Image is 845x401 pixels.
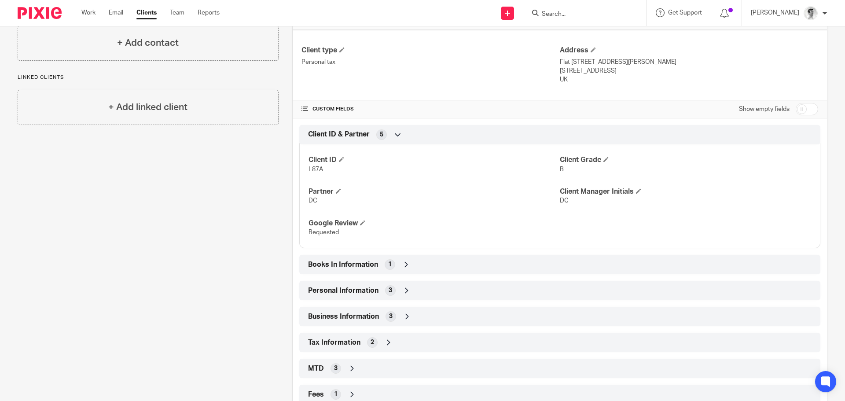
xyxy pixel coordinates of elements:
[541,11,620,18] input: Search
[371,338,374,347] span: 2
[334,364,338,373] span: 3
[560,155,811,165] h4: Client Grade
[309,219,560,228] h4: Google Review
[308,286,378,295] span: Personal Information
[560,58,818,66] p: Flat [STREET_ADDRESS][PERSON_NAME]
[108,100,187,114] h4: + Add linked client
[308,312,379,321] span: Business Information
[301,46,560,55] h4: Client type
[308,260,378,269] span: Books In Information
[560,75,818,84] p: UK
[308,338,360,347] span: Tax Information
[309,187,560,196] h4: Partner
[309,166,323,173] span: L87A
[560,66,818,75] p: [STREET_ADDRESS]
[198,8,220,17] a: Reports
[18,74,279,81] p: Linked clients
[309,155,560,165] h4: Client ID
[308,130,370,139] span: Client ID & Partner
[117,36,179,50] h4: + Add contact
[18,7,62,19] img: Pixie
[309,198,317,204] span: DC
[804,6,818,20] img: Adam_2025.jpg
[308,390,324,399] span: Fees
[560,166,564,173] span: B
[560,46,818,55] h4: Address
[301,58,560,66] p: Personal tax
[309,229,339,235] span: Requested
[81,8,96,17] a: Work
[380,130,383,139] span: 5
[560,198,569,204] span: DC
[389,312,393,321] span: 3
[668,10,702,16] span: Get Support
[739,105,790,114] label: Show empty fields
[170,8,184,17] a: Team
[109,8,123,17] a: Email
[388,260,392,269] span: 1
[334,390,338,399] span: 1
[389,286,392,295] span: 3
[751,8,799,17] p: [PERSON_NAME]
[136,8,157,17] a: Clients
[308,364,324,373] span: MTD
[560,187,811,196] h4: Client Manager Initials
[301,106,560,113] h4: CUSTOM FIELDS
